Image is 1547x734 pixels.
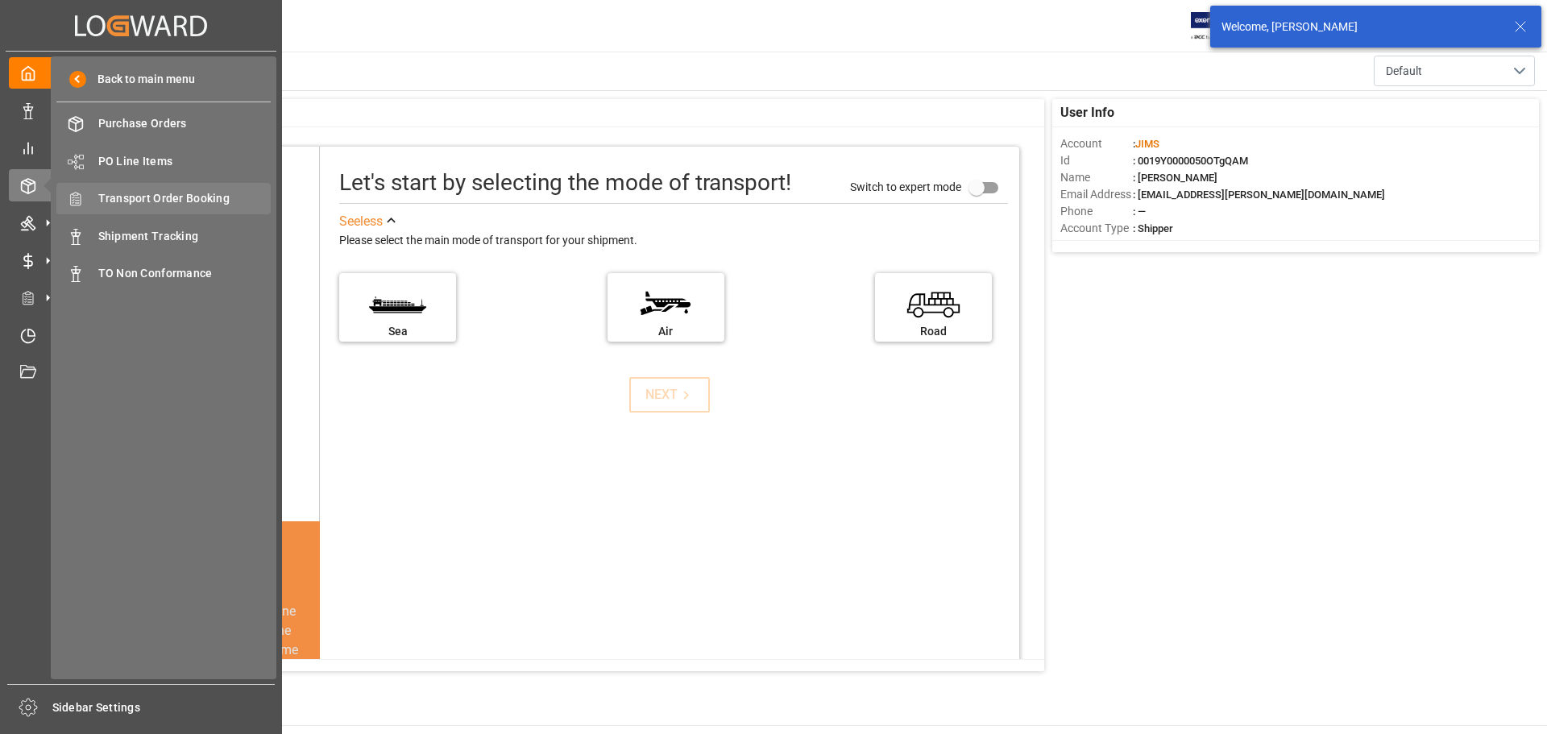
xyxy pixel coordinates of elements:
[339,166,791,200] div: Let's start by selecting the mode of transport!
[339,231,1008,251] div: Please select the main mode of transport for your shipment.
[616,323,716,340] div: Air
[1060,169,1133,186] span: Name
[347,323,448,340] div: Sea
[1060,220,1133,237] span: Account Type
[98,190,272,207] span: Transport Order Booking
[1060,135,1133,152] span: Account
[98,265,272,282] span: TO Non Conformance
[86,71,195,88] span: Back to main menu
[1060,186,1133,203] span: Email Address
[1191,12,1246,40] img: Exertis%20JAM%20-%20Email%20Logo.jpg_1722504956.jpg
[1060,103,1114,122] span: User Info
[56,220,271,251] a: Shipment Tracking
[52,699,276,716] span: Sidebar Settings
[9,319,273,350] a: Timeslot Management V2
[9,57,273,89] a: My Cockpit
[9,132,273,164] a: My Reports
[1133,138,1159,150] span: :
[56,183,271,214] a: Transport Order Booking
[645,385,695,404] div: NEXT
[56,145,271,176] a: PO Line Items
[1133,205,1146,218] span: : —
[56,258,271,289] a: TO Non Conformance
[9,357,273,388] a: Document Management
[98,153,272,170] span: PO Line Items
[339,212,383,231] div: See less
[1060,152,1133,169] span: Id
[98,228,272,245] span: Shipment Tracking
[1221,19,1499,35] div: Welcome, [PERSON_NAME]
[1135,138,1159,150] span: JIMS
[629,377,710,413] button: NEXT
[1060,203,1133,220] span: Phone
[883,323,984,340] div: Road
[56,108,271,139] a: Purchase Orders
[1133,222,1173,234] span: : Shipper
[1386,63,1422,80] span: Default
[98,115,272,132] span: Purchase Orders
[1133,189,1385,201] span: : [EMAIL_ADDRESS][PERSON_NAME][DOMAIN_NAME]
[1374,56,1535,86] button: open menu
[9,94,273,126] a: Data Management
[1133,172,1217,184] span: : [PERSON_NAME]
[850,180,961,193] span: Switch to expert mode
[1133,155,1248,167] span: : 0019Y0000050OTgQAM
